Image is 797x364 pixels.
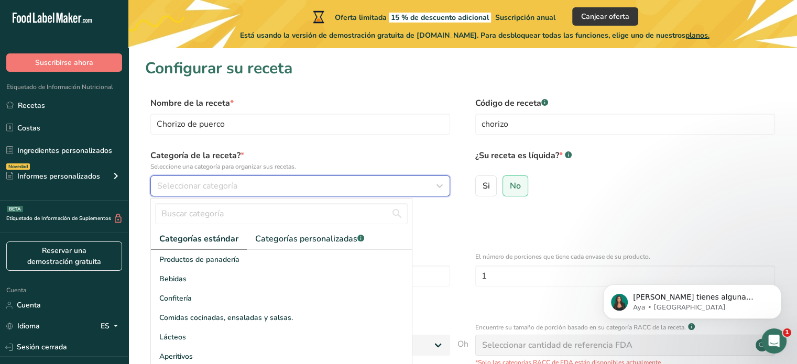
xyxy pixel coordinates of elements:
font: ¿Su receta es líquida? [475,150,559,161]
font: Ingredientes personalizados [17,146,112,156]
font: planos. [685,30,709,40]
font: Aperitivos [159,351,193,361]
font: Configurar su receta [145,58,292,79]
font: Oh [457,338,468,350]
button: Suscribirse ahora [6,53,122,72]
font: Categorías estándar [159,233,238,245]
font: Nombre de la receta [150,97,230,109]
font: 15 % de descuento adicional [391,13,489,23]
font: Suscripción anual [495,13,555,23]
font: Si [483,180,490,192]
button: Canjear oferta [572,7,638,26]
button: Seleccionar categoría [150,175,450,196]
font: ES [101,321,110,331]
font: 1 [785,329,789,336]
font: Seleccionar categoría [157,180,237,192]
input: Escriba el código de la receta aquí [475,114,775,135]
font: Categorías personalizadas [255,233,357,245]
font: BETA [9,206,21,212]
font: Canjear oferta [581,12,629,21]
iframe: Chat en vivo de Intercom [761,328,787,354]
font: Bebidas [159,274,187,284]
font: Productos de panadería [159,255,239,264]
font: Idioma [17,321,40,331]
font: Categoría de la receta? [150,150,241,161]
font: Confitería [159,293,192,303]
font: Seleccione una categoría para organizar sus recetas. [150,162,296,171]
input: Escriba el nombre de su receta aquí [150,114,450,135]
font: Etiquetado de Información de Suplementos [6,215,111,222]
input: Buscar categoría [155,203,408,224]
font: Oferta limitada [335,13,387,23]
font: Reservar una demostración gratuita [27,246,101,267]
font: Encuentre su tamaño de porción basado en su categoría RACC de la receta. [475,323,686,332]
font: Está usando la versión de demostración gratuita de [DOMAIN_NAME]. Para desbloquear todas las func... [240,30,685,40]
font: Recetas [18,101,45,111]
font: Suscribirse ahora [35,58,93,68]
iframe: Mensaje de notificaciones del intercomunicador [587,262,797,336]
font: Informes personalizados [17,171,100,181]
font: Costas [17,123,40,133]
font: Etiquetado de Información Nutricional [6,83,113,91]
font: Novedad [8,163,28,170]
font: Lácteos [159,332,186,342]
font: Código de receta [475,97,541,109]
a: Reservar una demostración gratuita [6,241,122,271]
font: El número de porciones que tiene cada envase de su producto. [475,252,650,261]
font: Sesión cerrada [17,342,67,352]
font: Cuenta [6,286,26,294]
font: No [510,180,521,192]
font: Comidas cocinadas, ensaladas y salsas. [159,313,293,323]
font: Seleccionar cantidad de referencia FDA [482,339,632,351]
font: Cuenta [17,300,41,310]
